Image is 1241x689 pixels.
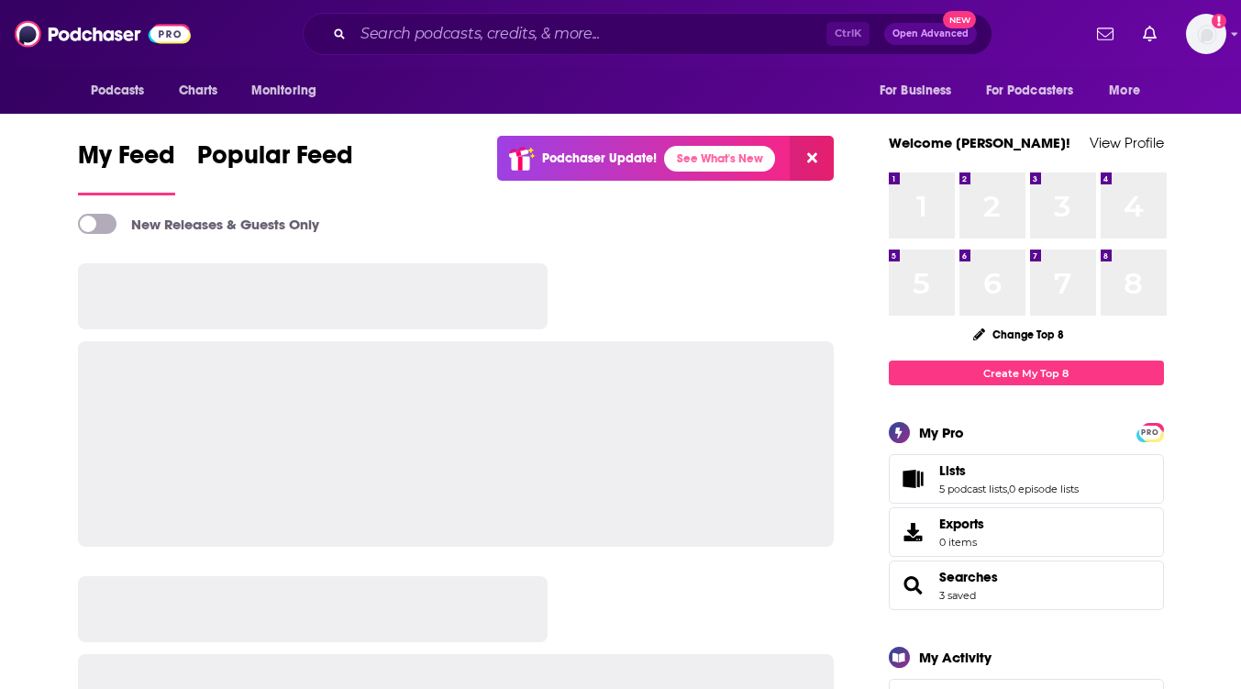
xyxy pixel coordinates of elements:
span: , [1007,483,1009,495]
span: Exports [895,519,932,545]
span: Popular Feed [197,139,353,182]
a: Lists [895,466,932,492]
span: Podcasts [91,78,145,104]
button: open menu [238,73,340,108]
button: open menu [974,73,1101,108]
span: Lists [889,454,1164,504]
span: Searches [889,561,1164,610]
button: open menu [78,73,169,108]
a: 0 episode lists [1009,483,1079,495]
span: For Business [880,78,952,104]
div: My Pro [919,424,964,441]
a: Create My Top 8 [889,361,1164,385]
button: open menu [867,73,975,108]
button: open menu [1096,73,1163,108]
a: PRO [1139,425,1161,439]
a: New Releases & Guests Only [78,214,319,234]
span: New [943,11,976,28]
span: My Feed [78,139,175,182]
a: Searches [939,569,998,585]
img: User Profile [1186,14,1226,54]
button: Change Top 8 [962,323,1076,346]
a: See What's New [664,146,775,172]
a: Lists [939,462,1079,479]
a: 5 podcast lists [939,483,1007,495]
span: PRO [1139,426,1161,439]
span: Lists [939,462,966,479]
a: Show notifications dropdown [1090,18,1121,50]
p: Podchaser Update! [542,150,657,166]
span: Ctrl K [826,22,870,46]
a: Charts [167,73,229,108]
div: Search podcasts, credits, & more... [303,13,992,55]
span: Exports [939,516,984,532]
span: Charts [179,78,218,104]
a: Searches [895,572,932,598]
input: Search podcasts, credits, & more... [353,19,826,49]
a: View Profile [1090,134,1164,151]
span: More [1109,78,1140,104]
span: 0 items [939,536,984,549]
span: Open Advanced [892,29,969,39]
button: Show profile menu [1186,14,1226,54]
a: 3 saved [939,589,976,602]
a: Welcome [PERSON_NAME]! [889,134,1070,151]
button: Open AdvancedNew [884,23,977,45]
span: Monitoring [251,78,316,104]
div: My Activity [919,649,992,666]
a: Popular Feed [197,139,353,195]
a: Show notifications dropdown [1136,18,1164,50]
span: Logged in as Andrea1206 [1186,14,1226,54]
a: My Feed [78,139,175,195]
span: For Podcasters [986,78,1074,104]
svg: Add a profile image [1212,14,1226,28]
img: Podchaser - Follow, Share and Rate Podcasts [15,17,191,51]
a: Exports [889,507,1164,557]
